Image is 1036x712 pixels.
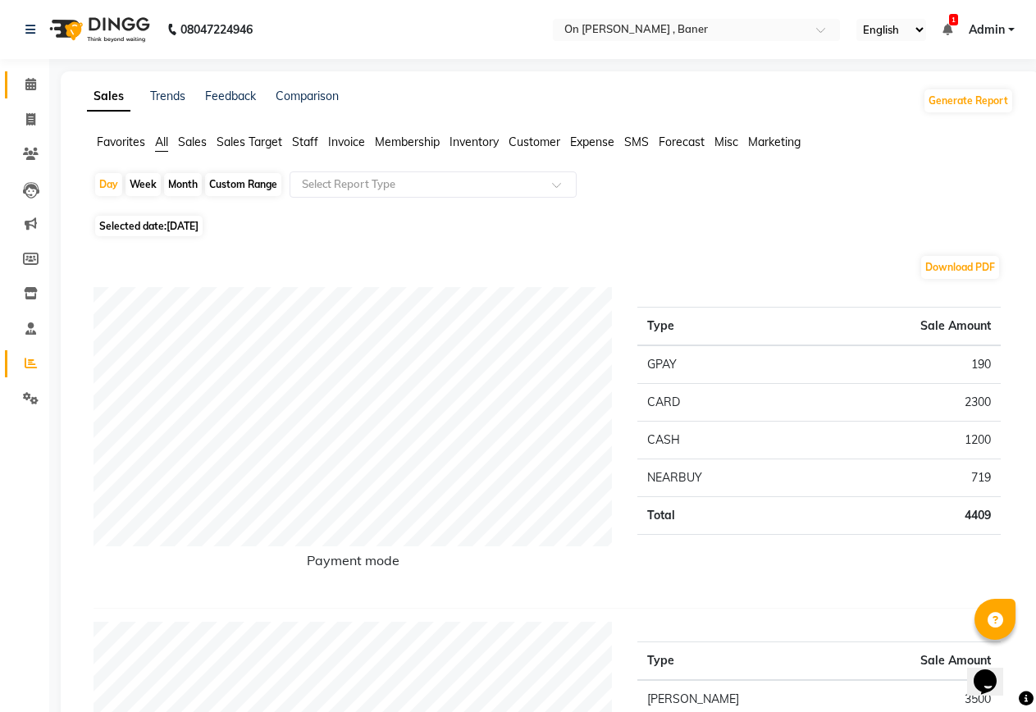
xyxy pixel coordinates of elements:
[637,384,802,422] td: CARD
[801,384,1001,422] td: 2300
[155,135,168,149] span: All
[509,135,560,149] span: Customer
[205,89,256,103] a: Feedback
[659,135,705,149] span: Forecast
[205,173,281,196] div: Custom Range
[637,497,802,535] td: Total
[801,497,1001,535] td: 4409
[969,21,1005,39] span: Admin
[94,553,613,575] h6: Payment mode
[801,345,1001,384] td: 190
[42,7,154,52] img: logo
[180,7,253,52] b: 08047224946
[949,14,958,25] span: 1
[801,308,1001,346] th: Sale Amount
[714,135,738,149] span: Misc
[126,173,161,196] div: Week
[95,216,203,236] span: Selected date:
[637,308,802,346] th: Type
[801,422,1001,459] td: 1200
[328,135,365,149] span: Invoice
[164,173,202,196] div: Month
[942,22,952,37] a: 1
[450,135,499,149] span: Inventory
[276,89,339,103] a: Comparison
[570,135,614,149] span: Expense
[178,135,207,149] span: Sales
[838,642,1001,681] th: Sale Amount
[637,422,802,459] td: CASH
[95,173,122,196] div: Day
[292,135,318,149] span: Staff
[375,135,440,149] span: Membership
[637,459,802,497] td: NEARBUY
[97,135,145,149] span: Favorites
[150,89,185,103] a: Trends
[637,642,838,681] th: Type
[924,89,1012,112] button: Generate Report
[801,459,1001,497] td: 719
[217,135,282,149] span: Sales Target
[87,82,130,112] a: Sales
[921,256,999,279] button: Download PDF
[624,135,649,149] span: SMS
[167,220,199,232] span: [DATE]
[748,135,801,149] span: Marketing
[967,646,1020,696] iframe: chat widget
[637,345,802,384] td: GPAY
